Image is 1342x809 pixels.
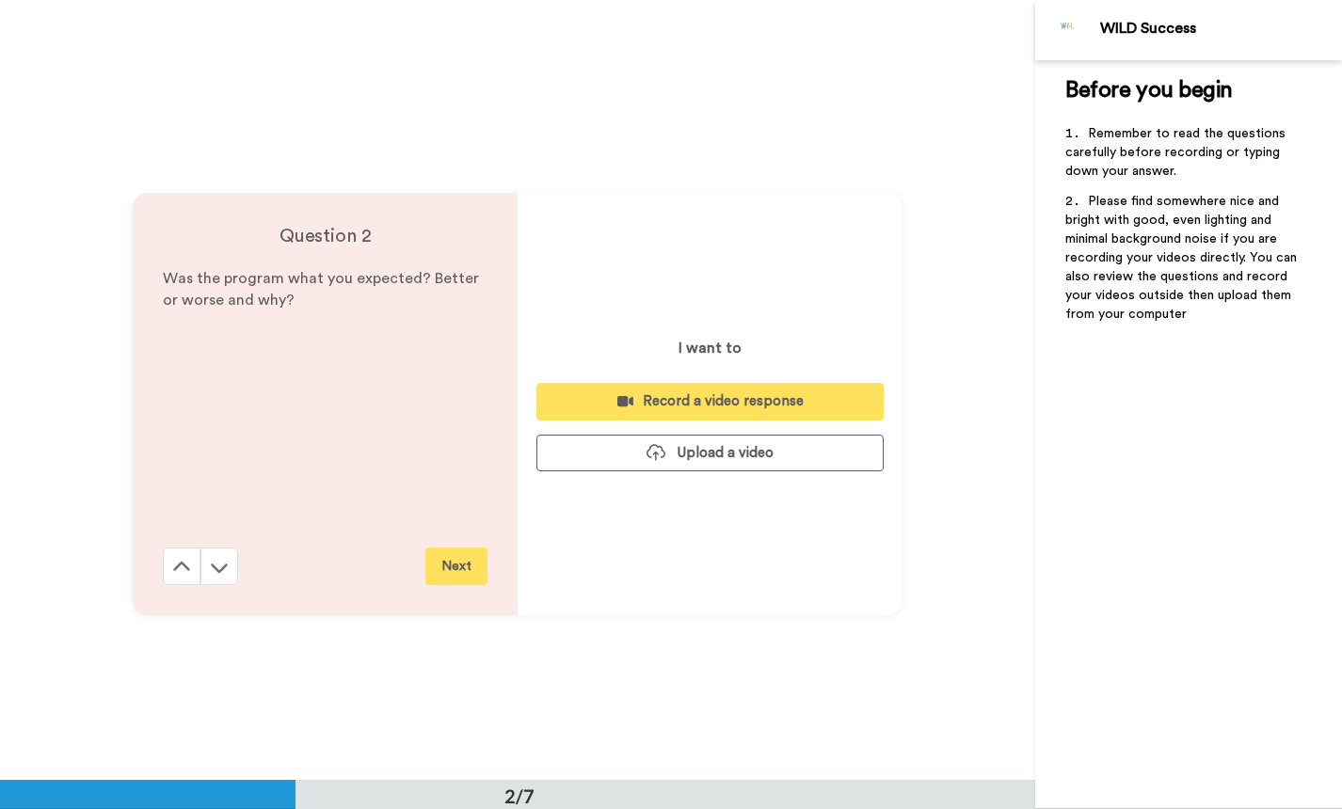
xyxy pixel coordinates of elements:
span: Remember to read the questions carefully before recording or typing down your answer. [1065,127,1289,178]
span: Before you begin [1065,79,1232,102]
span: Please find somewhere nice and bright with good, even lighting and minimal background noise if yo... [1065,195,1301,321]
button: Record a video response [536,383,884,420]
div: Record a video response [551,391,869,411]
span: Was the program what you expected? Better or worse and why? [163,271,483,308]
button: Upload a video [536,435,884,471]
h4: Question 2 [163,223,487,249]
div: 2/7 [474,783,565,809]
p: I want to [679,337,742,359]
button: Next [425,547,487,585]
div: WILD Success [1100,20,1341,38]
img: Profile Image [1046,8,1091,53]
